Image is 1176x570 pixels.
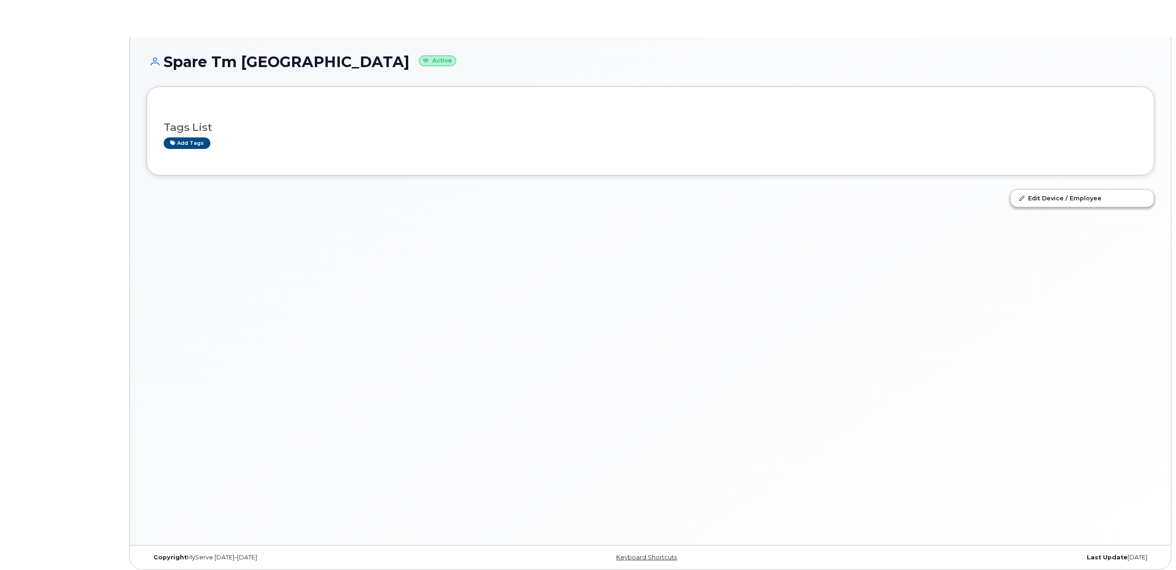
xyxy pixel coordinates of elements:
[419,56,456,66] small: Active
[147,554,483,561] div: MyServe [DATE]–[DATE]
[1087,554,1127,561] strong: Last Update
[818,554,1154,561] div: [DATE]
[147,54,1154,70] h1: Spare Tm [GEOGRAPHIC_DATA]
[153,554,187,561] strong: Copyright
[616,554,677,561] a: Keyboard Shortcuts
[164,122,1137,133] h3: Tags List
[1011,190,1154,206] a: Edit Device / Employee
[164,137,210,149] a: Add tags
